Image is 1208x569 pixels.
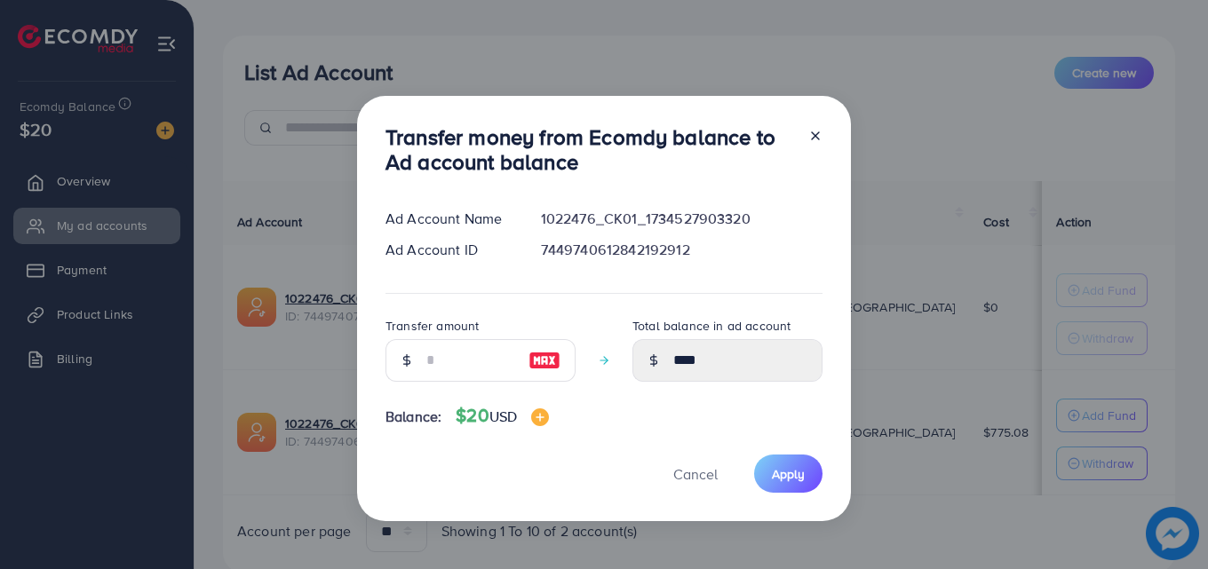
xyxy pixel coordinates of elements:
[527,209,837,229] div: 1022476_CK01_1734527903320
[632,317,791,335] label: Total balance in ad account
[673,464,718,484] span: Cancel
[651,454,740,493] button: Cancel
[371,240,527,260] div: Ad Account ID
[772,465,805,483] span: Apply
[527,240,837,260] div: 7449740612842192912
[528,350,560,371] img: image
[456,405,549,427] h4: $20
[385,317,479,335] label: Transfer amount
[371,209,527,229] div: Ad Account Name
[754,454,823,493] button: Apply
[531,408,549,426] img: image
[385,407,441,427] span: Balance:
[489,407,517,426] span: USD
[385,124,794,176] h3: Transfer money from Ecomdy balance to Ad account balance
